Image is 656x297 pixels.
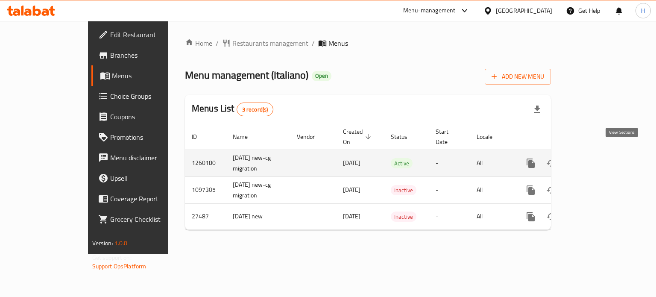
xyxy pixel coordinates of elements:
[110,112,191,122] span: Coupons
[521,180,541,200] button: more
[91,127,198,147] a: Promotions
[541,153,562,173] button: Change Status
[91,209,198,229] a: Grocery Checklist
[429,203,470,229] td: -
[521,153,541,173] button: more
[429,176,470,203] td: -
[110,153,191,163] span: Menu disclaimer
[226,150,290,176] td: [DATE] new-cg migration
[312,38,315,48] li: /
[343,126,374,147] span: Created On
[470,203,514,229] td: All
[343,184,360,195] span: [DATE]
[541,206,562,227] button: Change Status
[391,132,419,142] span: Status
[391,159,413,168] span: Active
[328,38,348,48] span: Menus
[110,132,191,142] span: Promotions
[110,173,191,183] span: Upsell
[343,211,360,222] span: [DATE]
[527,99,548,120] div: Export file
[92,238,113,249] span: Version:
[312,71,331,81] div: Open
[110,50,191,60] span: Branches
[222,38,308,48] a: Restaurants management
[110,214,191,224] span: Grocery Checklist
[192,132,208,142] span: ID
[91,24,198,45] a: Edit Restaurant
[185,38,212,48] a: Home
[391,185,416,195] span: Inactive
[477,132,504,142] span: Locale
[485,69,551,85] button: Add New Menu
[391,212,416,222] span: Inactive
[429,150,470,176] td: -
[436,126,460,147] span: Start Date
[91,188,198,209] a: Coverage Report
[237,103,274,116] div: Total records count
[91,65,198,86] a: Menus
[541,180,562,200] button: Change Status
[192,102,273,116] h2: Menus List
[110,194,191,204] span: Coverage Report
[91,147,198,168] a: Menu disclaimer
[403,6,456,16] div: Menu-management
[216,38,219,48] li: /
[391,212,416,222] div: Inactive
[237,106,273,114] span: 3 record(s)
[185,65,308,85] span: Menu management ( Italiano )
[470,176,514,203] td: All
[91,86,198,106] a: Choice Groups
[185,38,551,48] nav: breadcrumb
[514,124,609,150] th: Actions
[233,132,259,142] span: Name
[91,168,198,188] a: Upsell
[110,29,191,40] span: Edit Restaurant
[470,150,514,176] td: All
[641,6,645,15] span: H
[92,252,132,263] span: Get support on:
[185,150,226,176] td: 1260180
[226,203,290,229] td: [DATE] new
[185,124,609,230] table: enhanced table
[226,176,290,203] td: [DATE] new-cg migration
[232,38,308,48] span: Restaurants management
[91,106,198,127] a: Coupons
[185,176,226,203] td: 1097305
[92,261,146,272] a: Support.OpsPlatform
[110,91,191,101] span: Choice Groups
[297,132,326,142] span: Vendor
[496,6,552,15] div: [GEOGRAPHIC_DATA]
[185,203,226,229] td: 27487
[521,206,541,227] button: more
[312,72,331,79] span: Open
[91,45,198,65] a: Branches
[114,238,128,249] span: 1.0.0
[343,157,360,168] span: [DATE]
[492,71,544,82] span: Add New Menu
[112,71,191,81] span: Menus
